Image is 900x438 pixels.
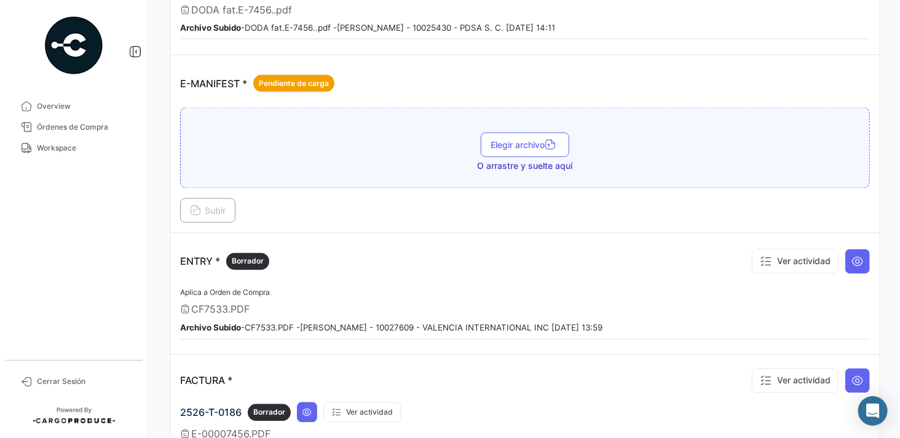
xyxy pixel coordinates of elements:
[180,75,334,92] p: E-MANIFEST *
[191,303,250,316] span: CF7533.PDF
[191,4,292,16] span: DODA fat.E-7456..pdf
[10,138,138,158] a: Workspace
[858,396,888,426] div: Abrir Intercom Messenger
[253,407,285,418] span: Borrador
[37,143,133,154] span: Workspace
[37,376,133,387] span: Cerrar Sesión
[190,206,226,216] span: Subir
[180,323,241,333] b: Archivo Subido
[323,402,401,423] button: Ver actividad
[752,369,839,393] button: Ver actividad
[180,323,602,333] small: - CF7533.PDF - [PERSON_NAME] - 10027609 - VALENCIA INTERNATIONAL INC [DATE] 13:59
[259,78,329,89] span: Pendiente de carga
[43,15,105,76] img: powered-by.png
[10,96,138,117] a: Overview
[752,249,839,274] button: Ver actividad
[491,140,559,151] span: Elegir archivo
[180,288,270,297] span: Aplica a Orden de Compra
[37,101,133,112] span: Overview
[180,23,241,33] b: Archivo Subido
[180,375,232,387] p: FACTURA *
[478,160,573,173] span: O arrastre y suelte aquí
[180,23,555,33] small: - DODA fat.E-7456..pdf - [PERSON_NAME] - 10025430 - PDSA S. C. [DATE] 14:11
[10,117,138,138] a: Órdenes de Compra
[180,253,269,270] p: ENTRY *
[481,133,569,157] button: Elegir archivo
[37,122,133,133] span: Órdenes de Compra
[232,256,264,267] span: Borrador
[180,198,235,223] button: Subir
[180,407,242,419] span: 2526-T-0186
